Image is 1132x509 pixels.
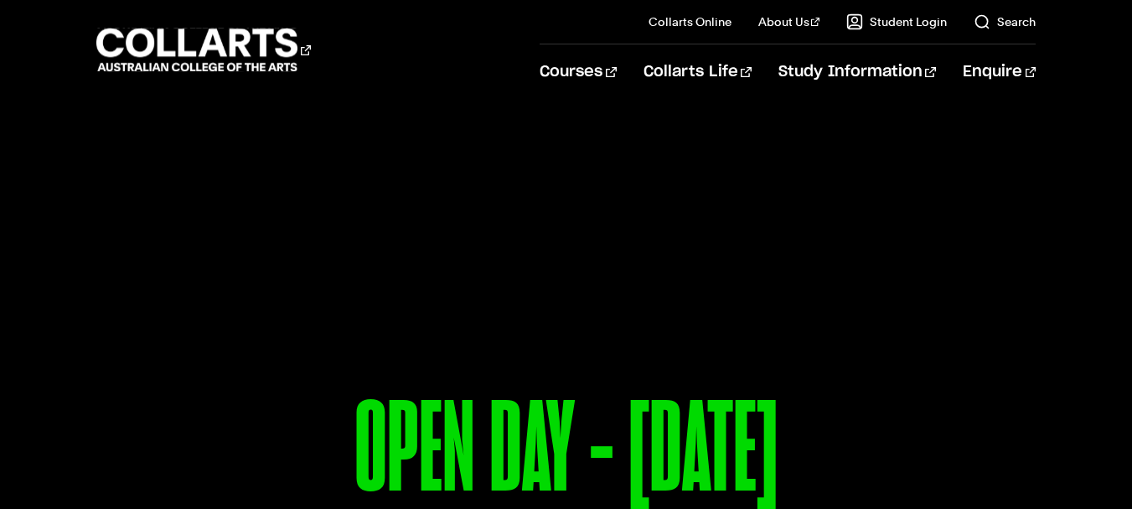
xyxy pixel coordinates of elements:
a: Collarts Online [649,13,731,30]
a: Enquire [963,44,1036,100]
a: Collarts Life [644,44,752,100]
div: Go to homepage [96,26,311,74]
a: Study Information [778,44,936,100]
a: About Us [758,13,820,30]
a: Student Login [846,13,947,30]
a: Courses [540,44,616,100]
a: Search [974,13,1036,30]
